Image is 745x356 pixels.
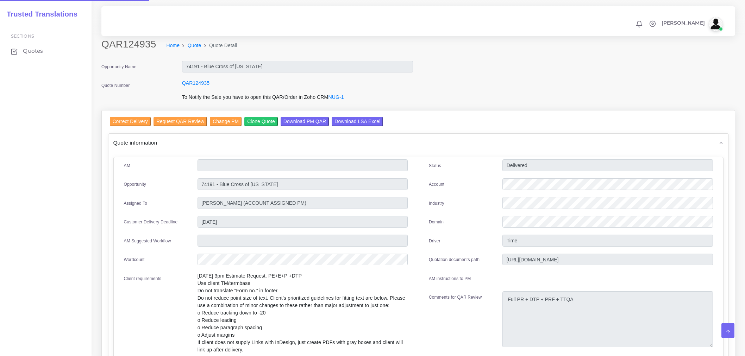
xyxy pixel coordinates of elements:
label: Customer Delivery Deadline [124,219,178,225]
span: Quote information [113,139,157,147]
a: Home [166,42,180,49]
a: Quote [188,42,201,49]
a: QAR124935 [182,80,209,86]
li: Quote Detail [201,42,237,49]
label: Comments for QAR Review [429,294,482,300]
h2: QAR124935 [101,38,161,50]
span: Quotes [23,47,43,55]
input: Clone Quote [244,117,278,126]
textarea: Full PR + DTP + PRF + TTQA [502,291,713,347]
label: AM Suggested Workflow [124,238,171,244]
img: avatar [709,17,723,31]
input: Change PM [210,117,242,126]
span: [PERSON_NAME] [662,20,705,25]
label: AM instructions to PM [429,275,471,282]
a: [PERSON_NAME]avatar [658,17,725,31]
label: Quote Number [101,82,130,89]
a: NUG-1 [328,94,344,100]
label: Domain [429,219,444,225]
a: Quotes [5,44,86,58]
input: Download PM QAR [281,117,329,126]
input: Request QAR Review [154,117,207,126]
label: Client requirements [124,275,162,282]
span: Sections [11,33,34,39]
input: Download LSA Excel [332,117,383,126]
label: Status [429,163,441,169]
input: Correct Delivery [110,117,151,126]
div: To Notify the Sale you have to open this QAR/Order in Zoho CRM [177,94,418,106]
input: pm [198,197,408,209]
div: Quote information [108,134,728,152]
label: Wordcount [124,256,145,263]
label: Industry [429,200,444,206]
a: Trusted Translations [2,8,77,20]
label: AM [124,163,130,169]
label: Driver [429,238,440,244]
label: Assigned To [124,200,148,206]
label: Account [429,181,444,187]
h2: Trusted Translations [2,10,77,18]
label: Quotation documents path [429,256,480,263]
p: [DATE] 3pm Estimate Request. PE+E+P +DTP Use client TM/termbase Do not translate “Form no.” in fo... [198,272,408,354]
label: Opportunity [124,181,146,187]
label: Opportunity Name [101,64,137,70]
